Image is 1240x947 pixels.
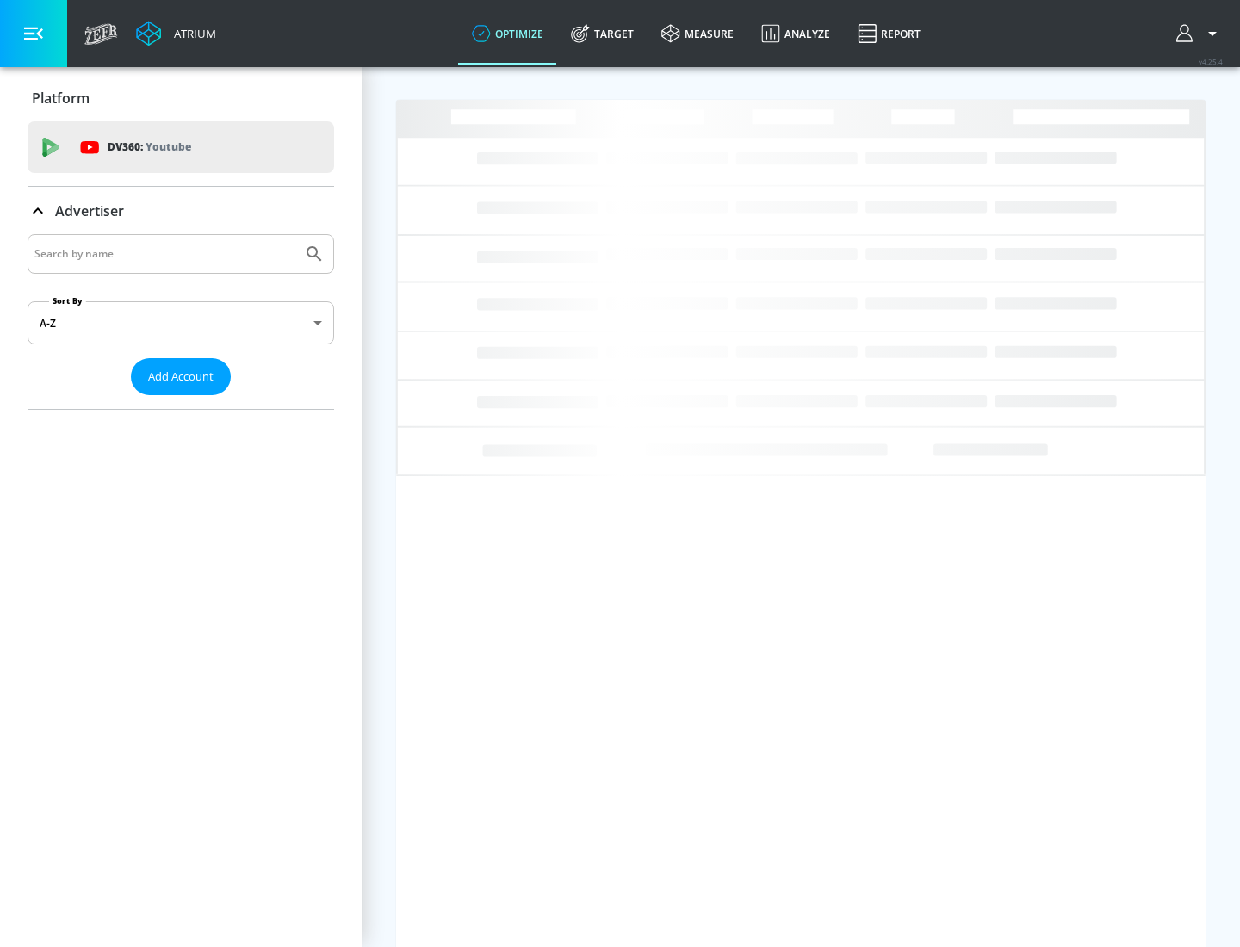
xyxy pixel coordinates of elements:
[557,3,648,65] a: Target
[458,3,557,65] a: optimize
[747,3,844,65] a: Analyze
[1199,57,1223,66] span: v 4.25.4
[844,3,934,65] a: Report
[28,234,334,409] div: Advertiser
[148,367,214,387] span: Add Account
[28,187,334,235] div: Advertiser
[167,26,216,41] div: Atrium
[28,121,334,173] div: DV360: Youtube
[136,21,216,46] a: Atrium
[49,295,86,306] label: Sort By
[28,395,334,409] nav: list of Advertiser
[34,243,295,265] input: Search by name
[32,89,90,108] p: Platform
[108,138,191,157] p: DV360:
[131,358,231,395] button: Add Account
[146,138,191,156] p: Youtube
[55,201,124,220] p: Advertiser
[28,74,334,122] div: Platform
[28,301,334,344] div: A-Z
[648,3,747,65] a: measure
